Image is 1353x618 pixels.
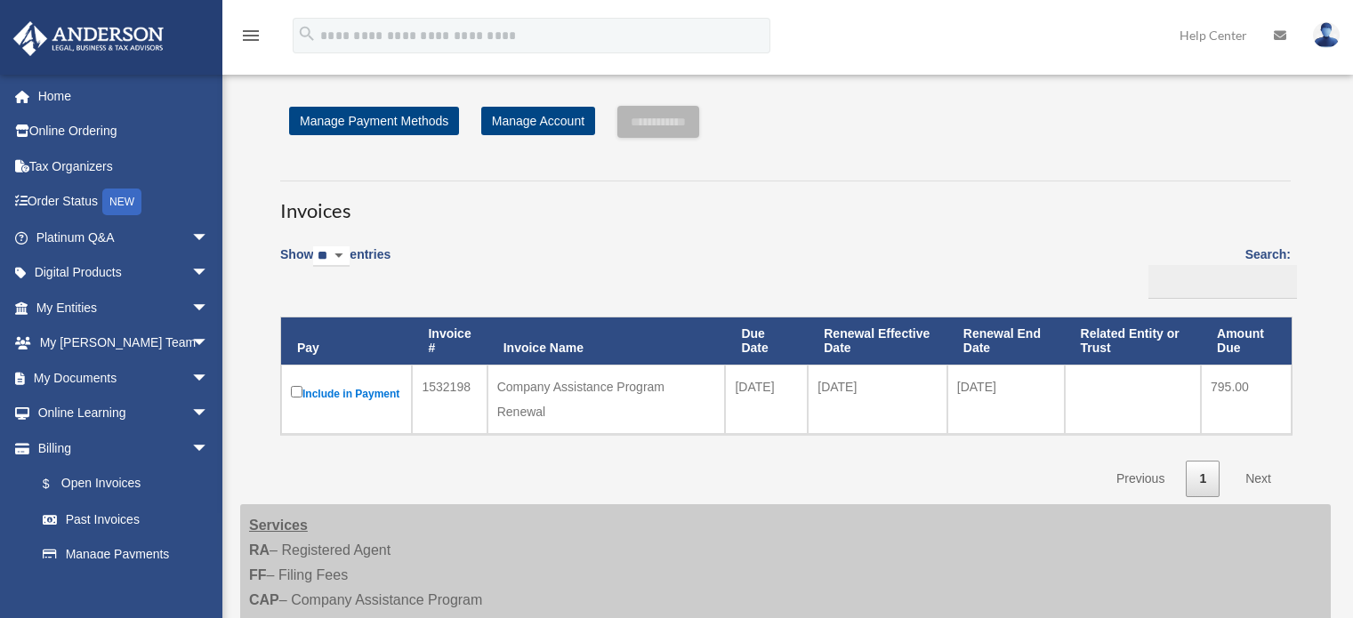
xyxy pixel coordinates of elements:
a: Home [12,78,236,114]
strong: Services [249,518,308,533]
a: Online Learningarrow_drop_down [12,396,236,431]
a: Manage Payment Methods [289,107,459,135]
div: NEW [102,189,141,215]
a: My Entitiesarrow_drop_down [12,290,236,325]
th: Amount Due: activate to sort column ascending [1201,317,1292,365]
a: My Documentsarrow_drop_down [12,360,236,396]
select: Showentries [313,246,350,267]
th: Renewal End Date: activate to sort column ascending [947,317,1065,365]
i: search [297,24,317,44]
th: Invoice Name: activate to sort column ascending [487,317,726,365]
input: Search: [1148,265,1297,299]
div: Company Assistance Program Renewal [497,374,716,424]
label: Show entries [280,244,391,285]
label: Search: [1142,244,1291,299]
label: Include in Payment [291,382,402,405]
a: menu [240,31,262,46]
th: Due Date: activate to sort column ascending [725,317,808,365]
a: 1 [1186,461,1220,497]
a: Manage Account [481,107,595,135]
th: Related Entity or Trust: activate to sort column ascending [1065,317,1202,365]
a: Billingarrow_drop_down [12,430,227,466]
td: [DATE] [808,365,947,434]
td: [DATE] [725,365,808,434]
a: Platinum Q&Aarrow_drop_down [12,220,236,255]
td: [DATE] [947,365,1065,434]
span: arrow_drop_down [191,360,227,397]
span: $ [52,473,61,495]
a: Manage Payments [25,537,227,573]
img: Anderson Advisors Platinum Portal [8,21,169,56]
input: Include in Payment [291,386,302,397]
img: User Pic [1313,22,1340,48]
a: Past Invoices [25,502,227,537]
span: arrow_drop_down [191,290,227,326]
td: 1532198 [412,365,487,434]
th: Invoice #: activate to sort column ascending [412,317,487,365]
a: My [PERSON_NAME] Teamarrow_drop_down [12,325,236,361]
a: Order StatusNEW [12,184,236,221]
a: Tax Organizers [12,148,236,184]
a: Previous [1103,461,1178,497]
a: Online Ordering [12,114,236,149]
strong: FF [249,567,267,582]
a: Next [1232,461,1285,497]
span: arrow_drop_down [191,325,227,362]
a: Digital Productsarrow_drop_down [12,255,236,291]
strong: RA [249,542,270,558]
i: menu [240,25,262,46]
span: arrow_drop_down [191,255,227,292]
span: arrow_drop_down [191,396,227,432]
h3: Invoices [280,181,1291,225]
th: Pay: activate to sort column descending [281,317,412,365]
span: arrow_drop_down [191,220,227,256]
strong: CAP [249,592,279,607]
th: Renewal Effective Date: activate to sort column ascending [808,317,947,365]
td: 795.00 [1201,365,1292,434]
a: $Open Invoices [25,466,218,502]
span: arrow_drop_down [191,430,227,467]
